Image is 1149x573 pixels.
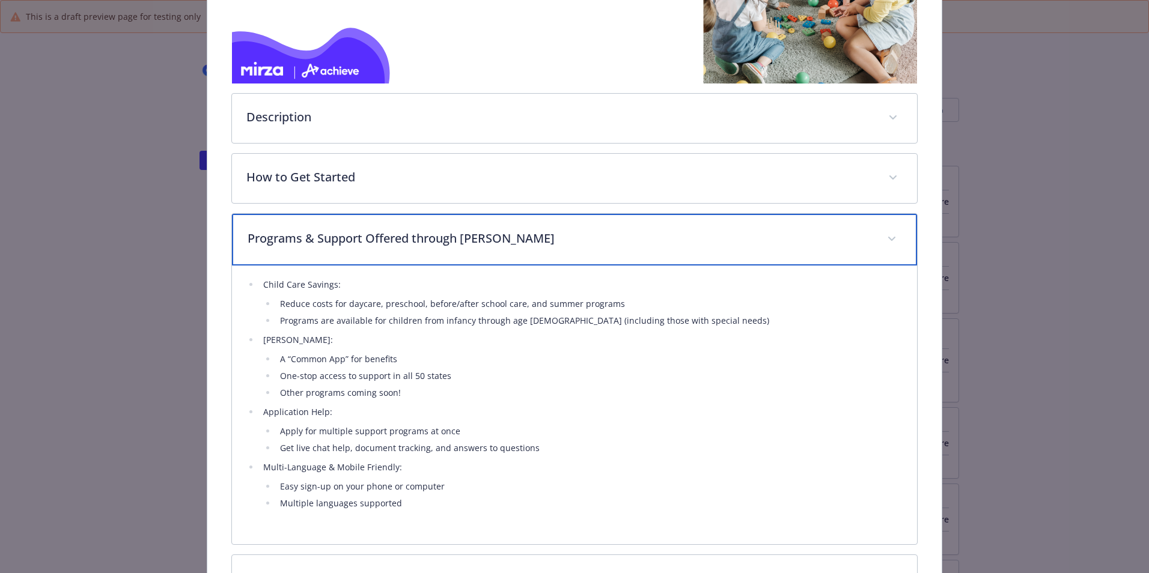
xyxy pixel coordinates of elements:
li: Multi-Language & Mobile Friendly: [260,460,903,511]
li: One-stop access to support in all 50 states [276,369,903,383]
li: Get live chat help, document tracking, and answers to questions [276,441,903,455]
div: How to Get Started [232,154,917,203]
div: Description [232,94,917,143]
li: Application Help: [260,405,903,455]
div: Programs & Support Offered through [PERSON_NAME] [232,265,917,544]
li: Programs are available for children from infancy through age [DEMOGRAPHIC_DATA] (including those ... [276,314,903,328]
p: Description [246,108,874,126]
li: Multiple languages supported [276,496,903,511]
li: Child Care Savings: [260,277,903,328]
p: Programs & Support Offered through [PERSON_NAME] [248,229,873,247]
li: Reduce costs for daycare, preschool, before/after school care, and summer programs [276,297,903,311]
li: Apply for multiple support programs at once [276,424,903,438]
li: Other programs coming soon! [276,386,903,400]
div: Programs & Support Offered through [PERSON_NAME] [232,214,917,265]
li: A “Common App” for benefits [276,352,903,366]
p: How to Get Started [246,168,874,186]
li: Easy sign-up on your phone or computer [276,479,903,494]
li: [PERSON_NAME]: [260,333,903,400]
